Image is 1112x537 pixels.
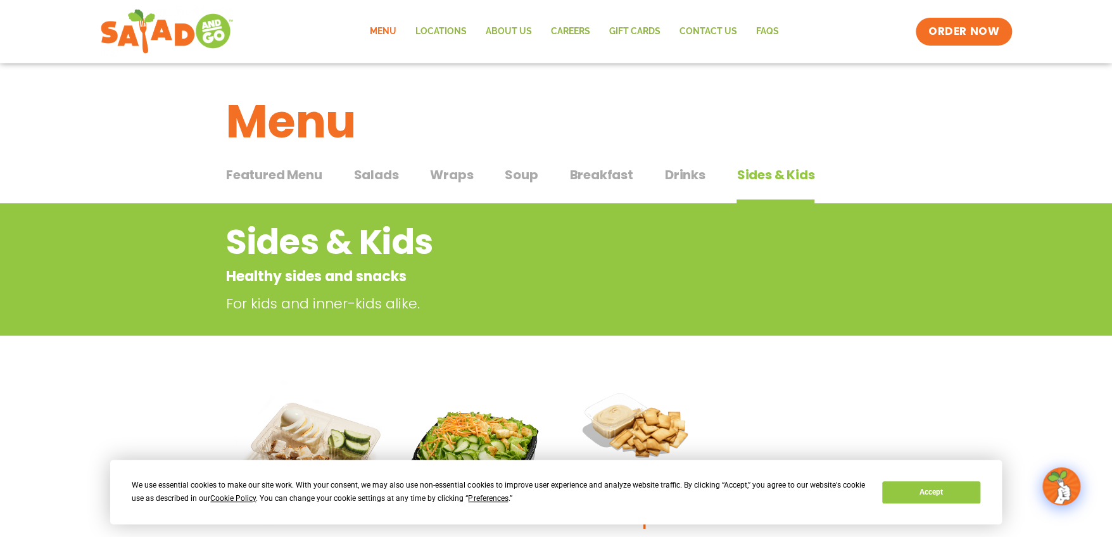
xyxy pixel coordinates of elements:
img: Product photo for Hummus & Pita Chips [565,379,712,476]
a: Careers [541,17,600,46]
button: Accept [882,481,980,503]
div: Tabbed content [226,161,886,204]
a: Contact Us [670,17,747,46]
span: Cookie Policy [210,494,256,503]
span: Soup [505,165,538,184]
span: Sides & Kids [736,165,814,184]
a: Locations [406,17,476,46]
a: FAQs [747,17,788,46]
a: GIFT CARDS [600,17,670,46]
nav: Menu [360,17,788,46]
span: Salads [353,165,398,184]
img: Product photo for Kids’ Salad [401,379,547,525]
h1: Menu [226,87,886,156]
span: Drinks [665,165,705,184]
span: Preferences [468,494,508,503]
img: wpChatIcon [1044,469,1079,504]
span: Featured Menu [226,165,322,184]
img: new-SAG-logo-768×292 [100,6,234,57]
img: Product photo for Snack Pack [236,379,382,525]
span: Breakfast [569,165,633,184]
div: We use essential cookies to make our site work. With your consent, we may also use non-essential ... [132,479,867,505]
p: For kids and inner-kids alike. [226,293,790,314]
a: About Us [476,17,541,46]
p: Healthy sides and snacks [226,266,784,287]
div: Cookie Consent Prompt [110,460,1002,524]
span: Wraps [430,165,473,184]
a: Menu [360,17,406,46]
span: ORDER NOW [928,24,999,39]
h2: Sides & Kids [226,217,784,268]
a: ORDER NOW [916,18,1012,46]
